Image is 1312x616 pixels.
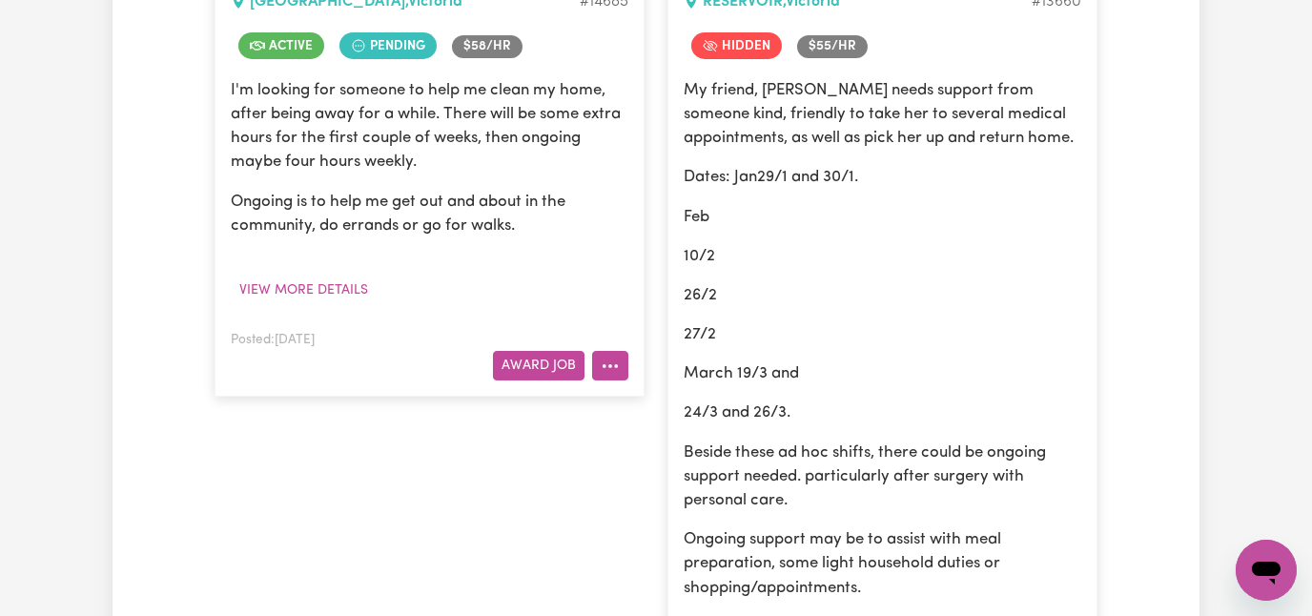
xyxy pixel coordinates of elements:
[684,361,1081,385] p: March 19/3 and
[684,165,1081,189] p: Dates: Jan29/1 and 30/1.
[684,322,1081,346] p: 27/2
[231,334,315,346] span: Posted: [DATE]
[684,205,1081,229] p: Feb
[684,244,1081,268] p: 10/2
[339,32,437,59] span: Job contract pending review by care worker
[691,32,782,59] span: Job is hidden
[231,78,628,175] p: I'm looking for someone to help me clean my home, after being away for a while. There will be som...
[684,441,1081,513] p: Beside these ad hoc shifts, there could be ongoing support needed. particularly after surgery wit...
[797,35,868,58] span: Job rate per hour
[231,276,377,305] button: View more details
[684,527,1081,600] p: Ongoing support may be to assist with meal preparation, some light household duties or shopping/a...
[592,351,628,380] button: More options
[684,283,1081,307] p: 26/2
[684,78,1081,151] p: My friend, [PERSON_NAME] needs support from someone kind, friendly to take her to several medical...
[684,400,1081,424] p: 24/3 and 26/3.
[231,190,628,237] p: Ongoing is to help me get out and about in the community, do errands or go for walks.
[493,351,584,380] button: Award Job
[1236,540,1297,601] iframe: Button to launch messaging window
[452,35,523,58] span: Job rate per hour
[238,32,324,59] span: Job is active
